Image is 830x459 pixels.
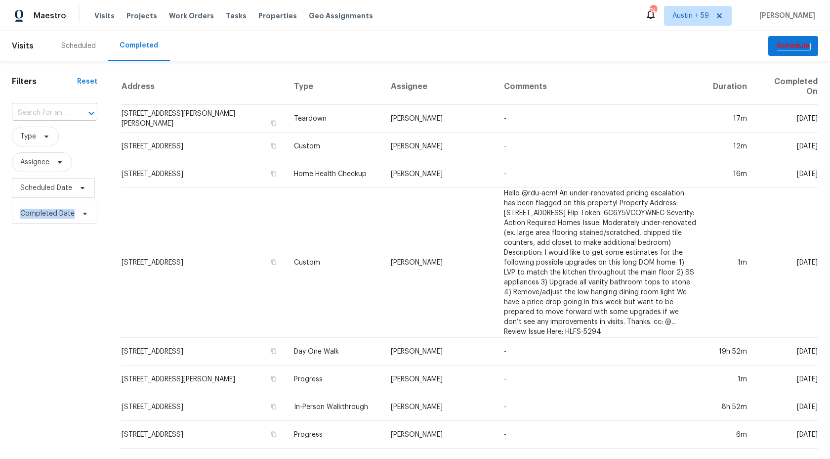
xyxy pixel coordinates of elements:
td: 8h 52m [705,393,755,421]
td: Day One Walk [286,338,383,366]
th: Completed On [755,69,818,105]
td: In-Person Walkthrough [286,393,383,421]
div: Reset [77,77,97,87]
div: Scheduled [61,41,96,51]
span: Scheduled Date [20,183,72,193]
em: Schedule [776,42,810,50]
button: Schedule [768,36,818,56]
h1: Filters [12,77,77,87]
td: [DATE] [755,105,818,133]
button: Copy Address [269,430,278,439]
td: - [496,421,705,449]
td: [STREET_ADDRESS] [121,421,286,449]
td: Progress [286,366,383,393]
td: [DATE] [755,393,818,421]
td: Home Health Checkup [286,160,383,188]
div: 741 [650,6,657,16]
td: [STREET_ADDRESS] [121,338,286,366]
td: - [496,366,705,393]
td: - [496,393,705,421]
span: Austin + 59 [672,11,709,21]
td: [DATE] [755,133,818,160]
th: Duration [705,69,755,105]
td: [DATE] [755,188,818,338]
button: Copy Address [269,169,278,178]
td: [STREET_ADDRESS][PERSON_NAME] [121,366,286,393]
td: [DATE] [755,366,818,393]
button: Open [84,106,98,120]
td: [PERSON_NAME] [383,105,496,133]
div: Completed [120,41,158,50]
span: Maestro [34,11,66,21]
th: Assignee [383,69,496,105]
td: - [496,133,705,160]
button: Copy Address [269,119,278,128]
span: Type [20,132,36,141]
span: Visits [94,11,115,21]
td: [PERSON_NAME] [383,188,496,338]
td: 12m [705,133,755,160]
td: Hello @rdu-acm! An under-renovated pricing escalation has been flagged on this property! Property... [496,188,705,338]
td: [STREET_ADDRESS] [121,393,286,421]
td: [DATE] [755,338,818,366]
span: Geo Assignments [309,11,373,21]
th: Comments [496,69,705,105]
th: Address [121,69,286,105]
td: - [496,160,705,188]
td: Progress [286,421,383,449]
td: - [496,338,705,366]
td: Teardown [286,105,383,133]
td: 1m [705,188,755,338]
td: 6m [705,421,755,449]
span: Assignee [20,157,49,167]
span: Work Orders [169,11,214,21]
td: [PERSON_NAME] [383,338,496,366]
button: Copy Address [269,141,278,150]
button: Copy Address [269,402,278,411]
span: Tasks [226,12,247,19]
td: [PERSON_NAME] [383,393,496,421]
td: [PERSON_NAME] [383,160,496,188]
td: 19h 52m [705,338,755,366]
button: Copy Address [269,347,278,356]
span: Projects [126,11,157,21]
span: Properties [258,11,297,21]
td: [STREET_ADDRESS] [121,188,286,338]
td: 1m [705,366,755,393]
th: Type [286,69,383,105]
td: - [496,105,705,133]
td: [PERSON_NAME] [383,421,496,449]
td: 16m [705,160,755,188]
td: Custom [286,133,383,160]
td: [PERSON_NAME] [383,366,496,393]
td: [STREET_ADDRESS][PERSON_NAME][PERSON_NAME] [121,105,286,133]
td: 17m [705,105,755,133]
td: [STREET_ADDRESS] [121,133,286,160]
button: Copy Address [269,374,278,383]
span: Visits [12,35,34,57]
span: [PERSON_NAME] [755,11,815,21]
td: [DATE] [755,160,818,188]
td: [PERSON_NAME] [383,133,496,160]
td: [STREET_ADDRESS] [121,160,286,188]
span: Completed Date [20,209,75,219]
td: Custom [286,188,383,338]
input: Search for an address... [12,105,70,121]
td: [DATE] [755,421,818,449]
button: Copy Address [269,258,278,267]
